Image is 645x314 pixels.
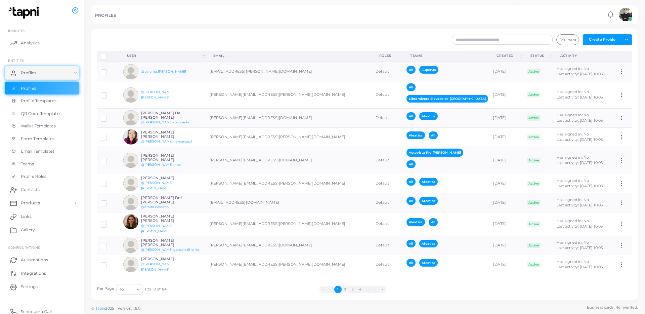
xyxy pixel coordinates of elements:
[406,95,488,103] span: Libramiento Elevado de [GEOGRAPHIC_DATA]
[123,87,138,103] img: avatar
[587,305,638,310] span: Business cards. Reinvented.
[557,224,603,229] span: Last activity: [DATE] 10:05
[489,255,523,274] td: [DATE]
[489,174,523,193] td: [DATE]
[120,286,124,293] span: 10
[141,90,174,99] a: @[PERSON_NAME].[PERSON_NAME]
[372,174,403,193] td: Default
[141,214,190,223] h6: [PERSON_NAME] [PERSON_NAME]
[116,284,143,295] div: Search for option
[489,108,523,127] td: [DATE]
[406,178,416,186] span: All
[141,120,190,124] a: @[PERSON_NAME].devicente
[406,83,416,91] span: All
[372,255,403,274] td: Default
[21,284,38,290] span: Settings
[557,197,589,202] span: Has signed in: No
[557,265,603,269] span: Last activity: [DATE] 10:05
[141,262,174,271] a: @[PERSON_NAME].[PERSON_NAME]
[5,145,79,158] a: Email Templates
[372,81,403,109] td: Default
[557,155,589,160] span: Has signed in: No
[489,81,523,109] td: [DATE]
[557,72,603,76] span: Last activity: [DATE] 10:05
[419,112,438,120] span: Aleatica
[406,131,425,139] span: Aleatica
[497,53,518,58] div: Created
[206,81,372,109] td: [PERSON_NAME][EMAIL_ADDRESS][PERSON_NAME][DOMAIN_NAME]
[123,64,138,79] img: avatar
[406,259,416,267] span: All
[21,173,46,180] span: Profile Roles
[141,153,190,162] h6: [PERSON_NAME] [PERSON_NAME]
[21,187,40,193] span: Contacts
[21,227,35,233] span: Gallery
[21,136,55,142] span: Form Templates
[141,181,174,190] a: @[PERSON_NAME].[PERSON_NAME]
[206,236,372,255] td: [PERSON_NAME][EMAIL_ADDRESS][DOMAIN_NAME]
[342,286,349,293] button: Go to page 2
[419,259,438,267] span: Aleatica
[557,66,589,71] span: Has signed in: No
[123,110,138,125] img: avatar
[419,66,438,74] span: Supervía
[349,286,356,293] button: Go to page 3
[619,8,632,21] img: avatar
[123,214,138,229] img: avatar
[615,51,632,62] th: Action
[5,280,79,293] a: Settings
[527,243,541,248] span: Active
[406,160,416,168] span: All
[557,184,603,188] span: Last activity: [DATE] 10:05
[21,98,56,104] span: Profile Templates
[21,270,46,276] span: Integrations
[406,112,416,120] span: All
[21,200,40,206] span: Products
[8,245,40,249] span: Configurations
[5,120,79,132] a: Wallet Templates
[557,259,589,264] span: Has signed in: No
[489,193,523,212] td: [DATE]
[429,131,438,139] span: All
[557,89,589,94] span: Has signed in: No
[557,160,603,165] span: Last activity: [DATE] 10:05
[206,174,372,193] td: [PERSON_NAME][EMAIL_ADDRESS][PERSON_NAME][DOMAIN_NAME]
[95,13,116,18] h5: PROFILES
[123,257,138,272] img: avatar
[206,212,372,236] td: [PERSON_NAME][EMAIL_ADDRESS][PERSON_NAME][DOMAIN_NAME]
[527,69,541,74] span: Active
[141,176,190,180] h6: [PERSON_NAME]
[141,238,200,247] h6: [PERSON_NAME] [PERSON_NAME]
[489,127,523,147] td: [DATE]
[5,196,79,210] a: Products
[141,257,190,261] h6: [PERSON_NAME]
[5,82,79,95] a: Profiles
[141,130,192,139] h6: [PERSON_NAME] [PERSON_NAME]
[123,195,138,210] img: avatar
[127,53,201,58] div: User
[123,129,138,145] img: avatar
[206,147,372,174] td: [PERSON_NAME][EMAIL_ADDRESS][DOMAIN_NAME]
[410,53,482,58] div: Teams
[141,224,174,233] a: @[PERSON_NAME].[PERSON_NAME]
[141,205,169,209] a: @amira.delolmo
[527,221,541,227] span: Active
[95,306,105,311] a: Tapni
[206,255,372,274] td: [PERSON_NAME][EMAIL_ADDRESS][PERSON_NAME][DOMAIN_NAME]
[557,178,589,183] span: Has signed in: No
[406,66,416,74] span: All
[6,6,43,19] a: logo
[105,306,114,311] span: 2025
[5,132,79,145] a: Form Templates
[206,193,372,212] td: [EMAIL_ADDRESS][DOMAIN_NAME]
[5,183,79,196] a: Contacts
[8,29,25,33] span: INSIGHTS
[557,240,589,245] span: Has signed in: No
[141,163,181,166] a: @[PERSON_NAME].nino
[429,218,438,226] span: All
[527,115,541,121] span: Active
[206,127,372,147] td: [PERSON_NAME][EMAIL_ADDRESS][PERSON_NAME][DOMAIN_NAME]
[527,158,541,163] span: Active
[617,8,634,21] a: avatar
[5,94,79,107] a: Profile Templates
